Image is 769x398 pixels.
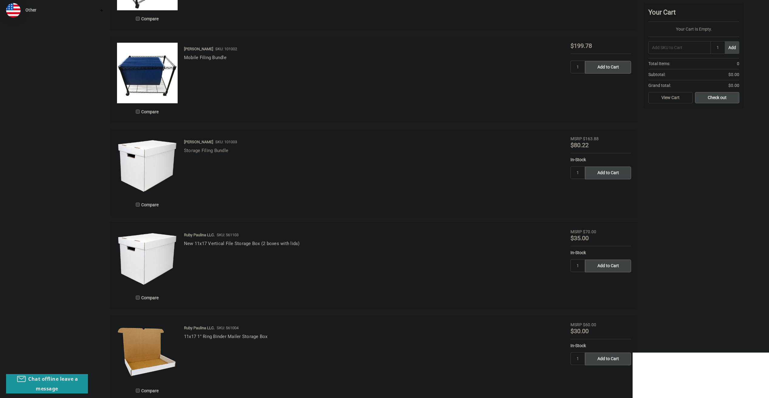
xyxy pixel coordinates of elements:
img: 11x17 1" Ring Binder Mailer Storage Box [117,322,178,382]
p: SKU: 101003 [215,139,237,145]
a: Check out [695,92,739,104]
span: Chat offline leave a message [28,376,78,392]
p: [PERSON_NAME] [184,46,213,52]
div: In-Stock [570,343,631,349]
span: Total Items: [648,61,670,67]
div: In-Stock [570,157,631,163]
span: $199.78 [570,42,592,49]
label: Compare [117,107,178,117]
p: SKU: 561004 [217,325,239,331]
input: Add to Cart [585,61,631,74]
a: Mobile Filing Bundle [184,55,226,60]
img: Storage Filing Bundle [117,136,178,196]
span: $70.00 [583,229,596,234]
button: Chat offline leave a message [6,374,88,393]
div: MSRP [570,136,582,142]
label: Compare [117,14,178,24]
p: SKU: 101002 [215,46,237,52]
img: Mobile Filing Bundle [117,43,178,103]
span: Grand total: [648,82,671,89]
input: Add to Cart [585,260,631,272]
input: Compare [136,296,140,300]
input: Add to Cart [585,353,631,365]
input: Add SKU to Cart [648,41,710,54]
p: SKU: 561103 [217,232,239,238]
a: New 11x17 Vertical File Storage Box (2 boxes with lids) [184,241,300,246]
span: 0 [737,61,739,67]
div: Your Cart [648,7,739,22]
label: Compare [117,386,178,396]
div: MSRP [570,229,582,235]
a: Storage Filing Bundle [184,148,228,153]
span: $30.00 [570,327,589,335]
button: Add [725,41,739,54]
label: Compare [117,293,178,303]
input: Compare [136,203,140,207]
span: $0.00 [728,82,739,89]
h5: Other [25,6,104,14]
a: View Cart [648,92,693,104]
input: Compare [136,17,140,21]
p: Your Cart Is Empty. [648,26,739,32]
img: duty and tax information for United States [6,3,21,18]
label: Compare [117,200,178,210]
input: Compare [136,110,140,114]
p: Ruby Paulina LLC. [184,325,215,331]
input: Compare [136,389,140,393]
div: In-Stock [570,250,631,256]
a: 11x17 1" Ring Binder Mailer Storage Box [184,334,268,339]
img: New 11x17 Vertical File Storage Box (2 boxes with lids) [117,229,178,289]
span: $60.00 [583,322,596,327]
span: $0.00 [728,71,739,78]
p: Ruby Paulina LLC. [184,232,215,238]
input: Add to Cart [585,167,631,179]
span: $35.00 [570,234,589,242]
span: $163.88 [583,136,599,141]
div: MSRP [570,322,582,328]
span: $80.22 [570,141,589,149]
span: Subtotal: [648,71,665,78]
p: [PERSON_NAME] [184,139,213,145]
